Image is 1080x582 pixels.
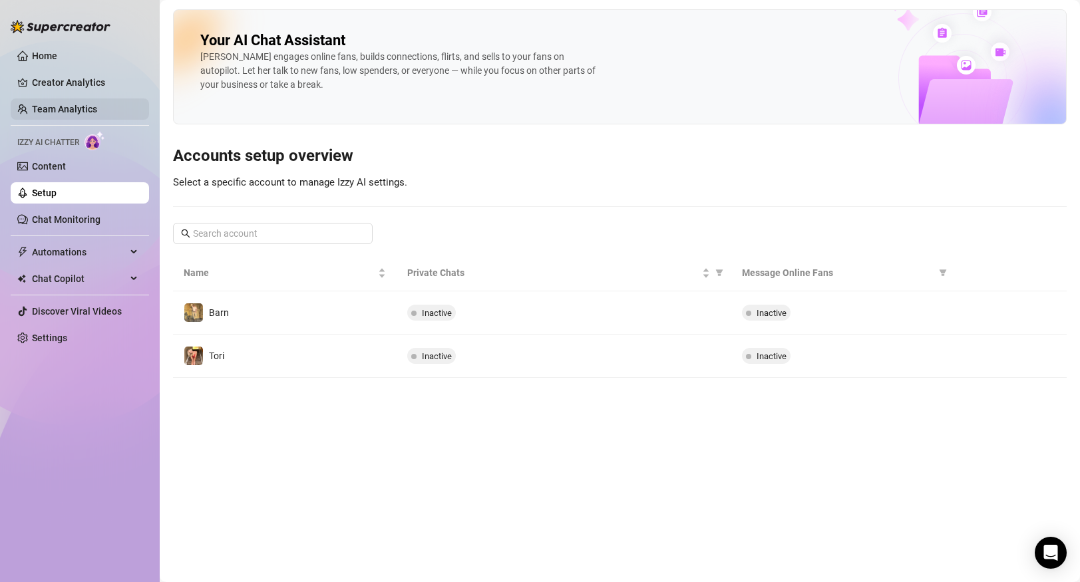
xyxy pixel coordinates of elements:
[85,131,105,150] img: AI Chatter
[32,188,57,198] a: Setup
[422,308,452,318] span: Inactive
[11,20,110,33] img: logo-BBDzfeDw.svg
[173,255,397,291] th: Name
[173,146,1067,167] h3: Accounts setup overview
[181,229,190,238] span: search
[200,50,600,92] div: [PERSON_NAME] engages online fans, builds connections, flirts, and sells to your fans on autopilo...
[422,351,452,361] span: Inactive
[407,265,700,280] span: Private Chats
[17,247,28,257] span: thunderbolt
[184,347,203,365] img: Tori
[17,274,26,283] img: Chat Copilot
[209,307,229,318] span: Barn
[32,333,67,343] a: Settings
[32,306,122,317] a: Discover Viral Videos
[742,265,934,280] span: Message Online Fans
[32,268,126,289] span: Chat Copilot
[715,269,723,277] span: filter
[184,265,375,280] span: Name
[936,263,950,283] span: filter
[972,351,981,361] span: right
[32,161,66,172] a: Content
[939,269,947,277] span: filter
[200,31,345,50] h2: Your AI Chat Assistant
[966,302,987,323] button: right
[757,351,787,361] span: Inactive
[32,72,138,93] a: Creator Analytics
[32,241,126,263] span: Automations
[1035,537,1067,569] div: Open Intercom Messenger
[32,214,100,225] a: Chat Monitoring
[173,176,407,188] span: Select a specific account to manage Izzy AI settings.
[966,345,987,366] button: right
[32,51,57,61] a: Home
[972,308,981,317] span: right
[193,226,354,241] input: Search account
[209,351,224,361] span: Tori
[184,303,203,322] img: Barn
[32,104,97,114] a: Team Analytics
[713,263,726,283] span: filter
[757,308,787,318] span: Inactive
[397,255,732,291] th: Private Chats
[17,136,79,149] span: Izzy AI Chatter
